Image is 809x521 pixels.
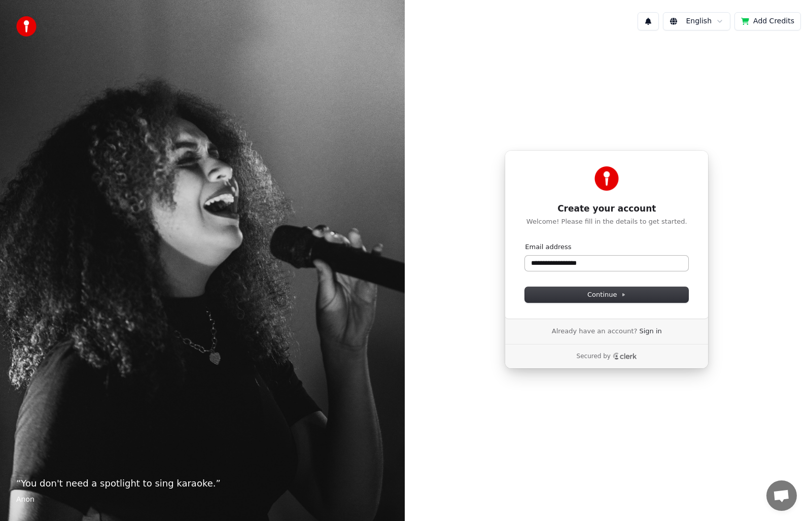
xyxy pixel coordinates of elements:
[525,203,688,215] h1: Create your account
[734,12,801,30] button: Add Credits
[639,327,661,336] a: Sign in
[587,290,626,299] span: Continue
[594,166,619,191] img: Youka
[16,495,389,505] footer: Anon
[766,480,797,511] div: Open chat
[16,476,389,491] p: “ You don't need a spotlight to sing karaoke. ”
[613,353,637,360] a: Clerk logo
[525,242,571,252] label: Email address
[16,16,37,37] img: youka
[525,217,688,226] p: Welcome! Please fill in the details to get started.
[525,287,688,302] button: Continue
[552,327,638,336] span: Already have an account?
[577,353,611,361] p: Secured by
